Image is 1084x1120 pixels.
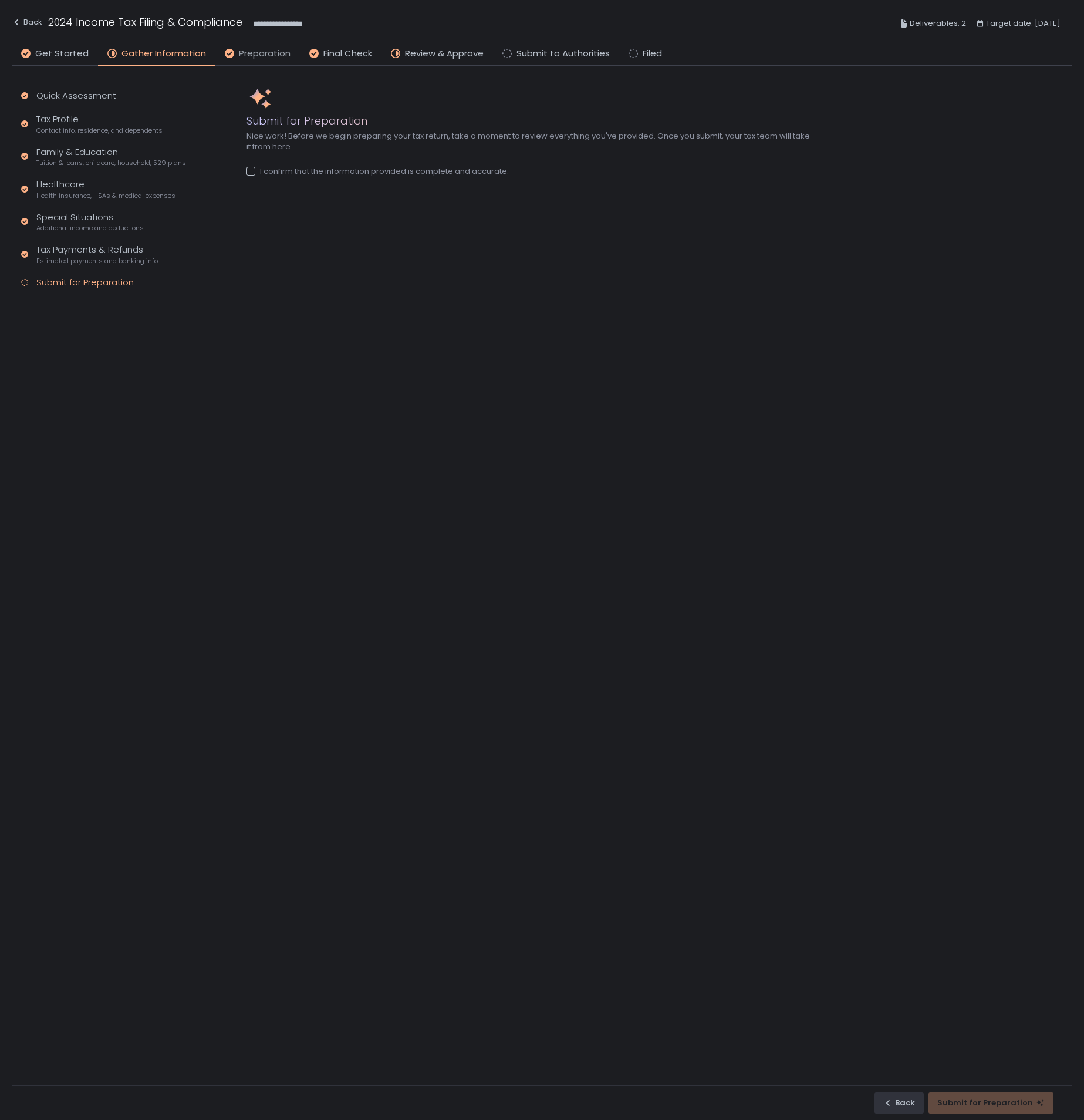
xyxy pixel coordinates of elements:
div: Quick Assessment [36,89,116,103]
button: Back [874,1092,924,1114]
div: Tax Profile [36,113,163,135]
div: Healthcare [36,178,175,200]
span: Preparation [239,47,291,60]
div: Special Situations [36,211,144,233]
span: Filed [643,47,662,60]
span: Final Check [323,47,372,60]
span: Target date: [DATE] [986,16,1061,31]
button: Back [12,14,42,33]
span: Submit to Authorities [516,47,610,60]
span: Gather Information [121,47,206,60]
span: Contact info, residence, and dependents [36,126,163,135]
span: Tuition & loans, childcare, household, 529 plans [36,159,186,167]
span: Health insurance, HSAs & medical expenses [36,191,175,200]
span: Estimated payments and banking info [36,257,158,265]
span: Additional income and deductions [36,224,144,233]
div: Tax Payments & Refunds [36,243,158,265]
span: Deliverables: 2 [910,16,966,31]
div: Back [12,15,42,29]
span: Get Started [35,47,89,60]
div: Nice work! Before we begin preparing your tax return, take a moment to review everything you've p... [246,131,810,152]
div: Back [883,1098,915,1108]
span: Review & Approve [405,47,484,60]
div: Family & Education [36,146,186,168]
div: Submit for Preparation [36,276,134,290]
h1: 2024 Income Tax Filing & Compliance [48,14,242,30]
h1: Submit for Preparation [246,113,810,129]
